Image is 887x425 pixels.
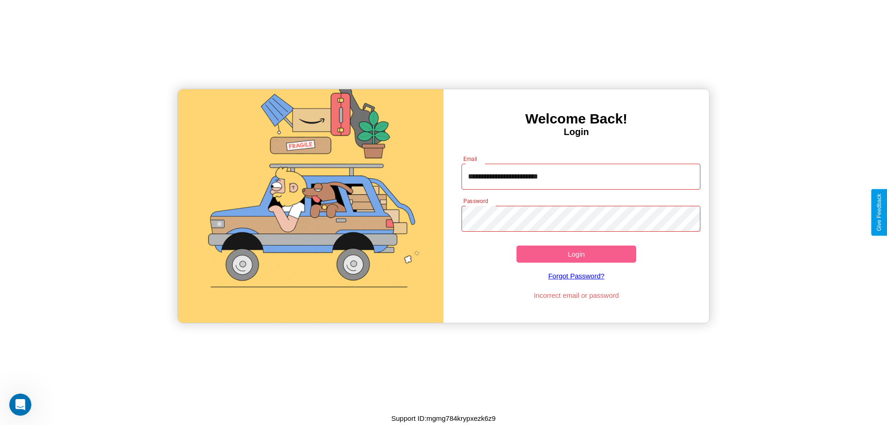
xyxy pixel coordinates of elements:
div: Give Feedback [876,194,882,231]
a: Forgot Password? [457,263,696,289]
p: Incorrect email or password [457,289,696,302]
h3: Welcome Back! [443,111,709,127]
img: gif [178,89,443,323]
p: Support ID: mgmg784krypxezk6z9 [391,412,496,425]
label: Password [463,197,488,205]
h4: Login [443,127,709,137]
button: Login [516,246,636,263]
iframe: Intercom live chat [9,394,31,416]
label: Email [463,155,478,163]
